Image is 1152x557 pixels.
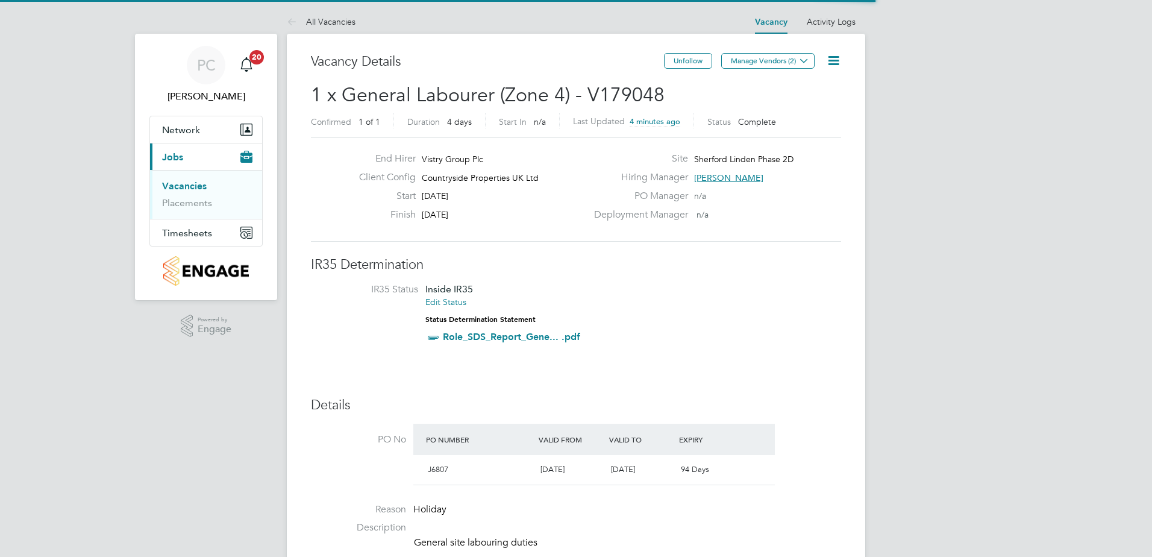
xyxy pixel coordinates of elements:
a: Edit Status [425,297,466,307]
span: Countryside Properties UK Ltd [422,172,539,183]
label: Deployment Manager [587,209,688,221]
a: Placements [162,197,212,209]
span: 1 x General Labourer (Zone 4) - V179048 [311,83,665,107]
h3: Vacancy Details [311,53,664,71]
label: Status [707,116,731,127]
span: Paul Caers [149,89,263,104]
a: 20 [234,46,258,84]
label: Hiring Manager [587,171,688,184]
span: [DATE] [611,464,635,474]
h3: Details [311,397,841,414]
button: Timesheets [150,219,262,246]
label: Start [349,190,416,203]
a: Powered byEngage [181,315,232,338]
span: Jobs [162,151,183,163]
a: Go to home page [149,256,263,286]
nav: Main navigation [135,34,277,300]
span: [PERSON_NAME] [694,172,763,183]
span: [DATE] [422,190,448,201]
label: IR35 Status [323,283,418,296]
label: Client Config [349,171,416,184]
span: Sherford Linden Phase 2D [694,154,794,165]
span: n/a [694,190,706,201]
span: Inside IR35 [425,283,473,295]
div: Valid To [606,429,677,450]
div: PO Number [423,429,536,450]
label: PO No [311,433,406,446]
span: [DATE] [540,464,565,474]
div: Expiry [676,429,747,450]
label: Confirmed [311,116,351,127]
button: Manage Vendors (2) [721,53,815,69]
a: Vacancy [755,17,787,27]
label: Start In [499,116,527,127]
button: Jobs [150,143,262,170]
a: All Vacancies [287,16,355,27]
span: Powered by [198,315,231,325]
strong: Status Determination Statement [425,315,536,324]
h3: IR35 Determination [311,256,841,274]
button: Network [150,116,262,143]
label: Description [311,521,406,534]
span: Holiday [413,503,446,515]
span: 4 days [447,116,472,127]
span: n/a [534,116,546,127]
span: Engage [198,324,231,335]
a: Vacancies [162,180,207,192]
label: End Hirer [349,153,416,165]
span: 4 minutes ago [630,116,680,127]
span: 94 Days [681,464,709,474]
p: General site labouring duties [414,537,841,549]
span: 1 of 1 [358,116,380,127]
span: 20 [249,50,264,65]
a: Activity Logs [807,16,856,27]
span: Timesheets [162,227,212,239]
label: Site [587,153,688,165]
a: Role_SDS_Report_Gene... .pdf [443,331,580,342]
div: Jobs [150,170,262,219]
label: Reason [311,503,406,516]
button: Unfollow [664,53,712,69]
span: Complete [738,116,776,127]
label: Duration [407,116,440,127]
span: PC [197,57,216,73]
span: Vistry Group Plc [422,154,483,165]
span: n/a [697,209,709,220]
label: Finish [349,209,416,221]
div: Valid From [536,429,606,450]
label: PO Manager [587,190,688,203]
img: countryside-properties-logo-retina.png [163,256,248,286]
span: [DATE] [422,209,448,220]
span: J6807 [428,464,448,474]
label: Last Updated [573,116,625,127]
a: PC[PERSON_NAME] [149,46,263,104]
span: Network [162,124,200,136]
